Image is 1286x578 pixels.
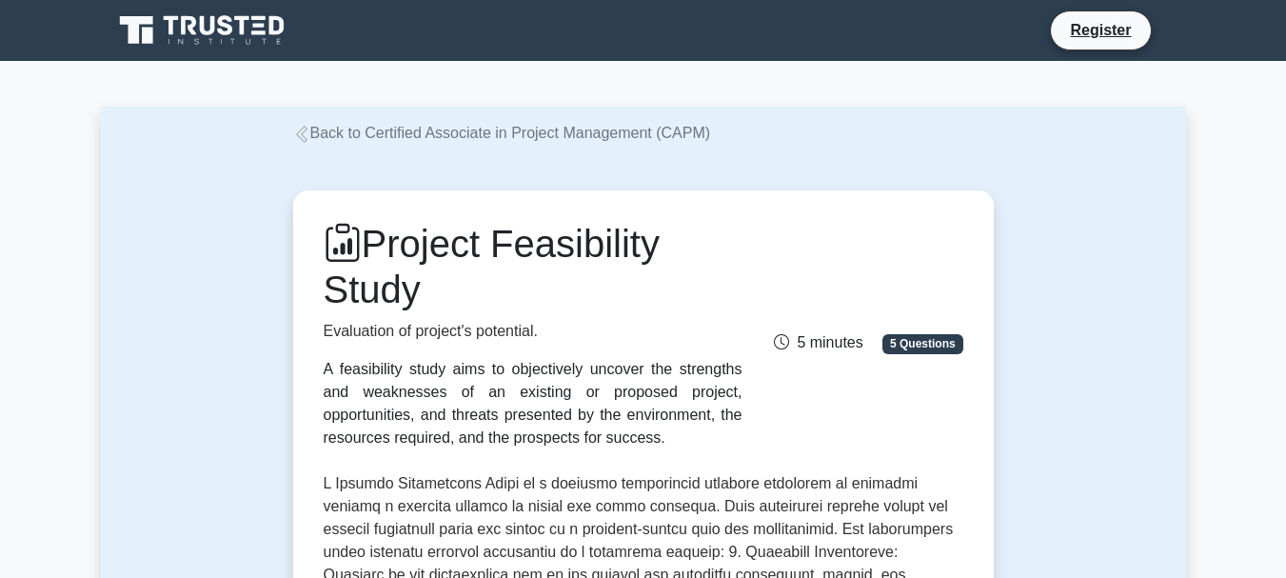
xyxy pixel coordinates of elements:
a: Register [1058,18,1142,42]
span: 5 Questions [882,334,962,353]
div: A feasibility study aims to objectively uncover the strengths and weaknesses of an existing or pr... [324,358,742,449]
span: 5 minutes [774,334,862,350]
h1: Project Feasibility Study [324,221,742,312]
a: Back to Certified Associate in Project Management (CAPM) [293,125,711,141]
p: Evaluation of project's potential. [324,320,742,343]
